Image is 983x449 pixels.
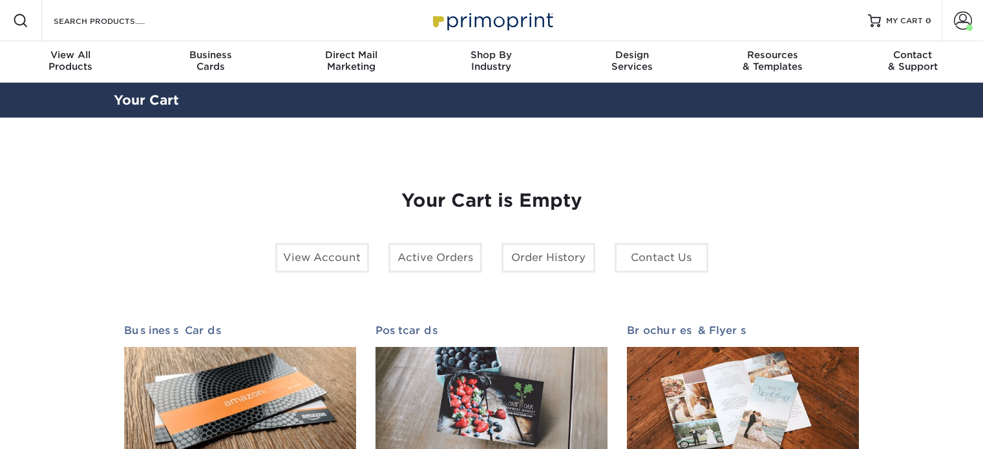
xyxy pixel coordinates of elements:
span: Business [140,49,280,61]
span: Contact [843,49,983,61]
img: Primoprint [427,6,556,34]
a: Shop ByIndustry [421,41,562,83]
div: Cards [140,49,280,72]
div: Services [562,49,702,72]
span: Shop By [421,49,562,61]
a: View Account [275,243,369,273]
a: BusinessCards [140,41,280,83]
a: DesignServices [562,41,702,83]
h2: Brochures & Flyers [627,324,859,337]
span: Resources [702,49,842,61]
h2: Postcards [375,324,608,337]
div: Marketing [281,49,421,72]
a: Resources& Templates [702,41,842,83]
span: MY CART [886,16,923,26]
span: 0 [925,16,931,25]
a: Order History [502,243,595,273]
h2: Business Cards [124,324,356,337]
div: & Templates [702,49,842,72]
a: Your Cart [114,92,179,108]
span: Direct Mail [281,49,421,61]
div: & Support [843,49,983,72]
a: Direct MailMarketing [281,41,421,83]
input: SEARCH PRODUCTS..... [52,13,178,28]
a: Contact& Support [843,41,983,83]
a: Contact Us [615,243,708,273]
a: Active Orders [388,243,482,273]
div: Industry [421,49,562,72]
span: Design [562,49,702,61]
h1: Your Cart is Empty [124,190,860,212]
